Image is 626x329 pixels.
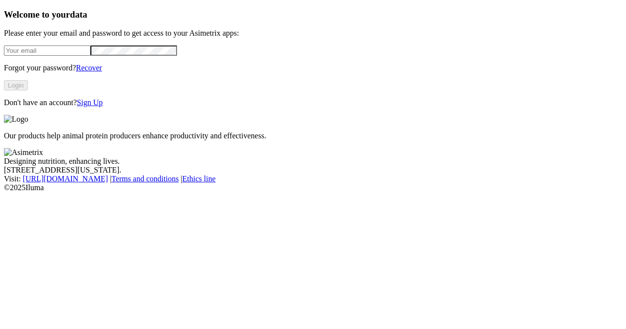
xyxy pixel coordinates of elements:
[4,64,622,72] p: Forgot your password?
[4,45,90,56] input: Your email
[112,175,179,183] a: Terms and conditions
[4,157,622,166] div: Designing nutrition, enhancing lives.
[4,166,622,175] div: [STREET_ADDRESS][US_STATE].
[4,175,622,183] div: Visit : | |
[4,29,622,38] p: Please enter your email and password to get access to your Asimetrix apps:
[4,183,622,192] div: © 2025 Iluma
[4,148,43,157] img: Asimetrix
[4,98,622,107] p: Don't have an account?
[77,98,103,107] a: Sign Up
[4,132,622,140] p: Our products help animal protein producers enhance productivity and effectiveness.
[4,80,28,90] button: Login
[4,115,28,124] img: Logo
[23,175,108,183] a: [URL][DOMAIN_NAME]
[182,175,216,183] a: Ethics line
[76,64,102,72] a: Recover
[4,9,622,20] h3: Welcome to your
[70,9,87,20] span: data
